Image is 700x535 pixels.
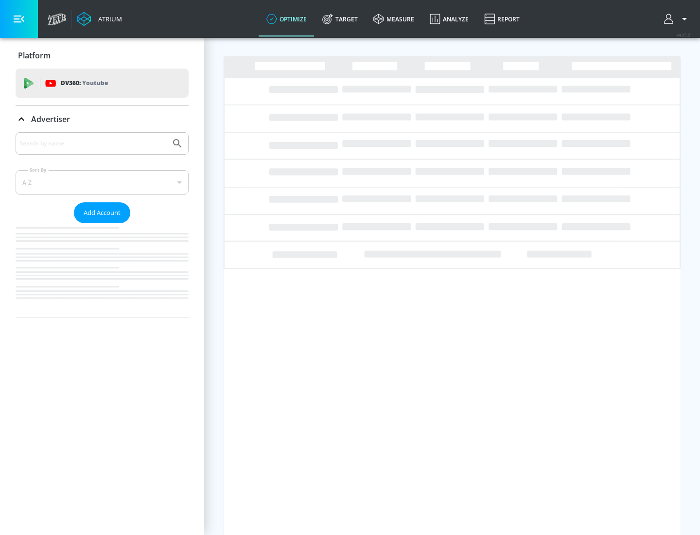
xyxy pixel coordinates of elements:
div: Advertiser [16,106,189,133]
a: Report [476,1,527,36]
input: Search by name [19,137,167,150]
div: Platform [16,42,189,69]
span: Add Account [84,207,121,218]
p: Youtube [82,78,108,88]
a: Target [315,1,366,36]
a: Analyze [422,1,476,36]
a: measure [366,1,422,36]
nav: list of Advertiser [16,223,189,318]
p: Platform [18,50,51,61]
span: v 4.25.2 [677,32,690,37]
div: Advertiser [16,132,189,318]
div: DV360: Youtube [16,69,189,98]
label: Sort By [28,167,49,173]
a: optimize [259,1,315,36]
p: Advertiser [31,114,70,125]
div: A-Z [16,170,189,195]
p: DV360: [61,78,108,89]
div: Atrium [94,15,122,23]
a: Atrium [77,12,122,26]
button: Add Account [74,202,130,223]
